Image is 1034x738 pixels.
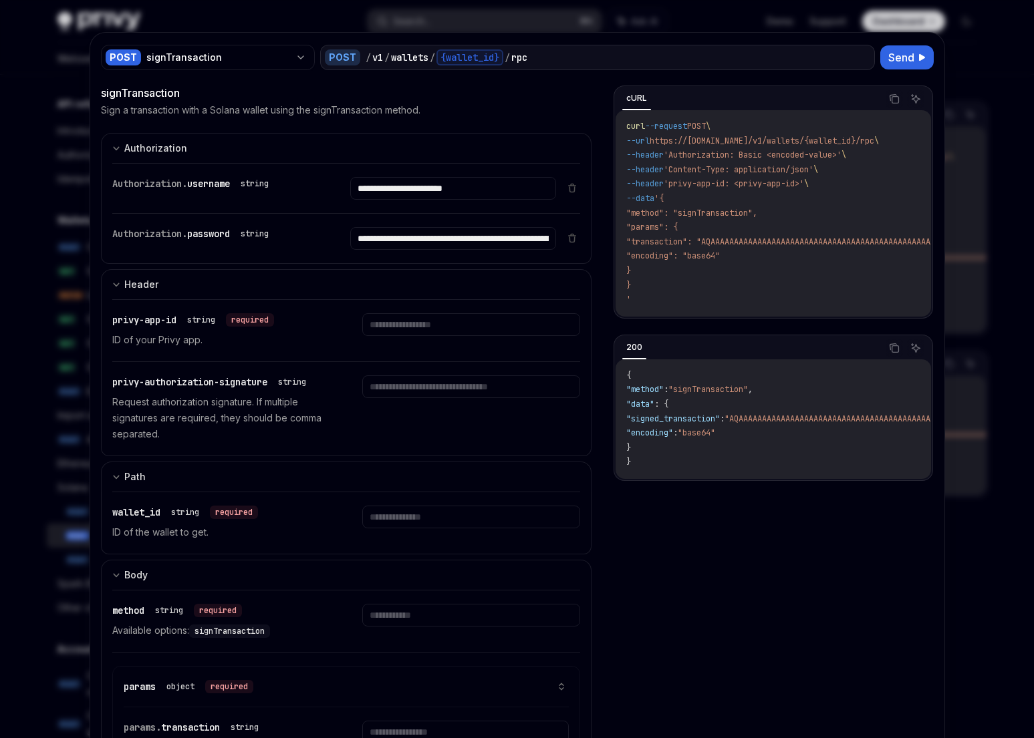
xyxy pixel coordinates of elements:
div: signTransaction [146,51,290,64]
div: required [205,680,253,693]
div: cURL [622,90,651,106]
div: string [278,377,306,387]
span: --url [626,136,650,146]
button: expand input section [101,462,592,492]
span: 'privy-app-id: <privy-app-id>' [664,178,804,189]
p: Available options: [112,622,330,638]
span: params. [124,721,161,733]
span: --header [626,164,664,175]
p: ID of your Privy app. [112,332,330,348]
span: } [626,265,631,276]
div: / [430,51,435,64]
span: password [187,228,230,240]
div: privy-authorization-signature [112,375,311,389]
div: wallet_id [112,506,258,519]
div: 200 [622,339,646,355]
span: { [626,370,631,381]
div: required [194,604,242,617]
div: Path [124,469,146,485]
span: --request [645,121,687,132]
span: Authorization. [112,228,187,240]
div: string [231,722,259,733]
span: curl [626,121,645,132]
div: required [210,506,258,519]
button: Send [880,45,934,69]
span: privy-app-id [112,314,176,326]
div: string [171,507,199,518]
span: \ [874,136,879,146]
span: --data [626,193,654,204]
span: username [187,178,230,190]
div: wallets [391,51,428,64]
span: } [626,456,631,467]
p: ID of the wallet to get. [112,524,330,540]
span: https://[DOMAIN_NAME]/v1/wallets/{wallet_id}/rpc [650,136,874,146]
div: string [241,178,269,189]
span: 'Content-Type: application/json' [664,164,813,175]
div: {wallet_id} [436,49,503,65]
span: "params": { [626,222,678,232]
div: method [112,604,242,617]
span: \ [813,164,818,175]
button: Ask AI [907,339,924,357]
button: Ask AI [907,90,924,108]
p: Request authorization signature. If multiple signatures are required, they should be comma separa... [112,394,330,442]
button: Copy the contents from the code block [886,90,903,108]
span: "encoding": "base64" [626,250,720,261]
span: Send [888,49,914,65]
div: Header [124,276,158,293]
span: Authorization. [112,178,187,190]
div: / [366,51,371,64]
span: "signTransaction" [668,384,748,395]
div: Authorization.username [112,177,274,190]
div: string [155,605,183,616]
button: POSTsignTransaction [101,43,315,71]
span: --header [626,178,664,189]
div: string [187,315,215,325]
div: string [241,228,269,239]
span: --header [626,150,664,160]
div: Body [124,567,148,583]
div: POST [106,49,141,65]
span: "method": "signTransaction", [626,208,757,218]
span: privy-authorization-signature [112,376,267,388]
div: v1 [372,51,383,64]
div: rpc [511,51,527,64]
div: params.transaction [124,721,264,734]
div: / [505,51,510,64]
span: "signed_transaction" [626,413,720,424]
span: : [720,413,725,424]
span: method [112,604,144,616]
span: : { [654,399,668,409]
span: "encoding" [626,427,673,438]
span: POST [687,121,706,132]
span: \ [804,178,809,189]
div: signTransaction [101,85,592,101]
div: privy-app-id [112,313,274,327]
div: POST [325,49,360,65]
p: Sign a transaction with a Solana wallet using the signTransaction method. [101,104,420,117]
span: transaction [161,721,220,733]
span: "method" [626,384,664,395]
span: "data" [626,399,654,409]
div: required [226,313,274,327]
span: : [664,384,668,395]
span: ' [626,294,631,305]
span: params [124,681,156,693]
span: } [626,442,631,453]
span: \ [842,150,846,160]
div: object [166,681,195,692]
span: '{ [654,193,664,204]
span: signTransaction [195,626,265,636]
button: Copy the contents from the code block [886,339,903,357]
span: \ [706,121,710,132]
button: expand input section [101,269,592,299]
button: expand input section [101,133,592,163]
span: "base64" [678,427,715,438]
span: } [626,280,631,291]
div: Authorization [124,140,187,156]
div: / [384,51,390,64]
div: params [124,680,253,693]
span: wallet_id [112,506,160,518]
span: 'Authorization: Basic <encoded-value>' [664,150,842,160]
